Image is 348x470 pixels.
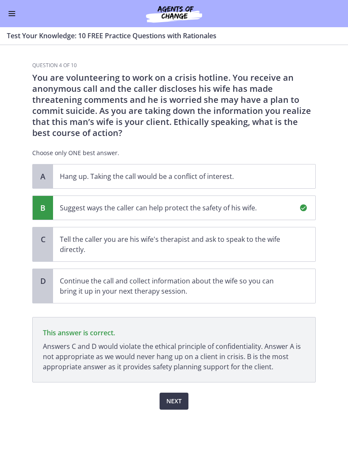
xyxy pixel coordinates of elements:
[38,234,48,244] span: C
[7,31,331,41] h3: Test Your Knowledge: 10 FREE Practice Questions with Rationales
[32,62,316,69] h3: Question 4 of 10
[43,341,305,372] p: Answers C and D would violate the ethical principle of confidentiality. Answer A is not appropria...
[60,234,292,255] p: Tell the caller you are his wife's therapist and ask to speak to the wife directly.
[38,276,48,286] span: D
[32,149,316,157] p: Choose only ONE best answer.
[32,72,316,139] p: You are volunteering to work on a crisis hotline. You receive an anonymous call and the caller di...
[60,203,292,213] p: Suggest ways the caller can help protect the safety of his wife.
[38,203,48,213] span: B
[7,8,17,19] button: Enable menu
[123,3,225,24] img: Agents of Change
[160,393,188,410] button: Next
[60,171,292,181] p: Hang up. Taking the call would be a conflict of interest.
[43,328,115,337] span: This answer is correct.
[166,396,182,406] span: Next
[60,276,292,296] p: Continue the call and collect information about the wife so you can bring it up in your next ther...
[38,171,48,181] span: A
